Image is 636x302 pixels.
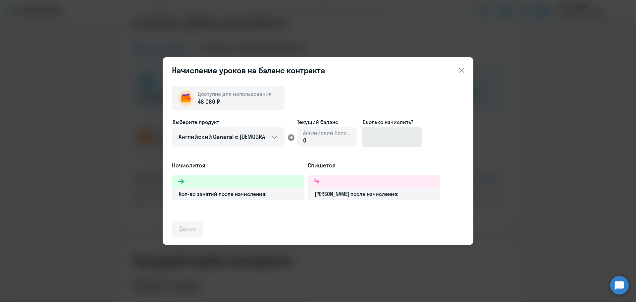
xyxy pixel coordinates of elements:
span: Выберите продукт [173,119,219,125]
header: Начисление уроков на баланс контракта [163,65,473,76]
span: 0 [303,137,306,144]
span: Доступно для использования [198,91,272,97]
h5: Спишется [308,161,440,170]
span: Сколько начислить? [363,119,413,125]
span: Текущий баланс [297,118,357,126]
span: 48 080 ₽ [198,97,220,106]
div: Далее [179,224,196,233]
h5: Начислится [172,161,304,170]
div: Кол-во занятий после начисления: [172,188,304,200]
img: wallet-circle.png [178,90,194,106]
span: Английский General [303,129,351,136]
div: [PERSON_NAME] после начисления: [308,188,440,200]
button: Далее [172,221,203,237]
